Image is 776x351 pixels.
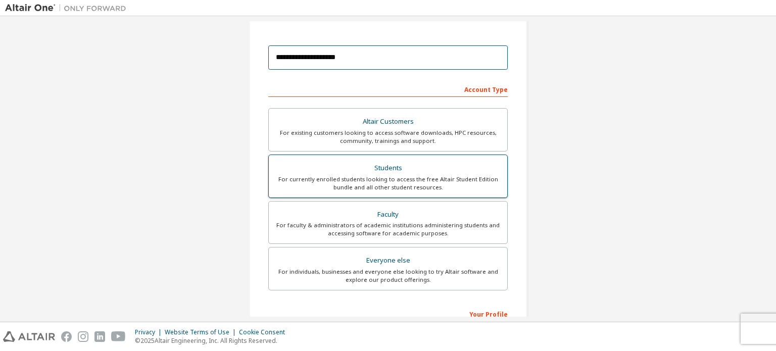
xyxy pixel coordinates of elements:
div: Faculty [275,208,501,222]
div: Website Terms of Use [165,328,239,336]
p: © 2025 Altair Engineering, Inc. All Rights Reserved. [135,336,291,345]
div: Students [275,161,501,175]
div: Privacy [135,328,165,336]
img: altair_logo.svg [3,331,55,342]
img: instagram.svg [78,331,88,342]
div: Cookie Consent [239,328,291,336]
img: youtube.svg [111,331,126,342]
div: For individuals, businesses and everyone else looking to try Altair software and explore our prod... [275,268,501,284]
div: Account Type [268,81,508,97]
img: facebook.svg [61,331,72,342]
div: For existing customers looking to access software downloads, HPC resources, community, trainings ... [275,129,501,145]
div: Your Profile [268,306,508,322]
img: Altair One [5,3,131,13]
div: For currently enrolled students looking to access the free Altair Student Edition bundle and all ... [275,175,501,191]
div: Altair Customers [275,115,501,129]
div: Everyone else [275,254,501,268]
div: For faculty & administrators of academic institutions administering students and accessing softwa... [275,221,501,237]
img: linkedin.svg [94,331,105,342]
